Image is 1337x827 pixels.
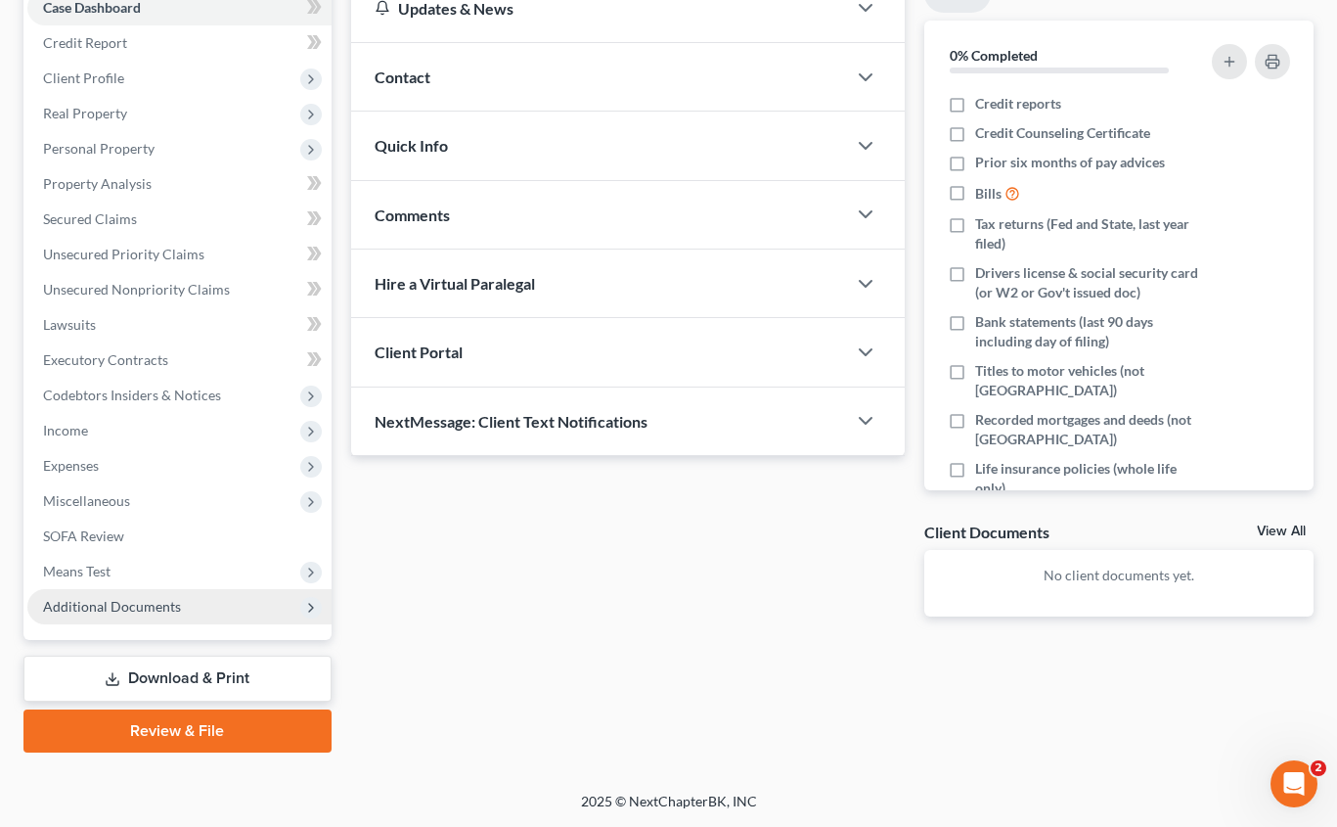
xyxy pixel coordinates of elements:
span: Miscellaneous [43,492,130,509]
span: Additional Documents [43,598,181,615]
div: Client Documents [924,522,1049,542]
span: Expenses [43,457,99,474]
strong: 0% Completed [950,47,1038,64]
span: Personal Property [43,140,155,157]
span: SOFA Review [43,528,124,544]
div: 2025 © NextChapterBK, INC [111,792,1226,827]
span: Life insurance policies (whole life only) [975,459,1200,498]
iframe: Intercom live chat [1270,760,1317,807]
span: Property Analysis [43,175,152,192]
span: Means Test [43,563,111,579]
span: Drivers license & social security card (or W2 or Gov't issued doc) [975,263,1200,302]
span: Credit reports [975,94,1061,114]
span: Lawsuits [43,316,96,333]
span: NextMessage: Client Text Notifications [375,412,647,431]
span: Executory Contracts [43,351,168,368]
a: View All [1257,525,1306,538]
span: Bank statements (last 90 days including day of filing) [975,312,1200,351]
span: Credit Counseling Certificate [975,123,1150,143]
span: Prior six months of pay advices [975,153,1165,172]
a: Unsecured Priority Claims [27,237,332,272]
a: Credit Report [27,25,332,61]
span: Unsecured Priority Claims [43,246,204,262]
span: Quick Info [375,136,448,155]
a: Property Analysis [27,166,332,202]
span: Recorded mortgages and deeds (not [GEOGRAPHIC_DATA]) [975,410,1200,449]
a: SOFA Review [27,519,332,554]
span: Credit Report [43,34,127,51]
p: No client documents yet. [940,566,1298,585]
span: Income [43,422,88,438]
span: Client Portal [375,343,463,361]
a: Unsecured Nonpriority Claims [27,272,332,307]
a: Download & Print [23,656,332,702]
span: Real Property [43,105,127,121]
span: Comments [375,206,450,224]
span: Codebtors Insiders & Notices [43,387,221,403]
span: Bills [975,184,1002,204]
a: Lawsuits [27,307,332,343]
span: Tax returns (Fed and State, last year filed) [975,214,1200,253]
span: Secured Claims [43,210,137,227]
span: Client Profile [43,69,124,86]
span: 2 [1311,760,1326,776]
span: Unsecured Nonpriority Claims [43,281,230,298]
a: Review & File [23,710,332,753]
span: Titles to motor vehicles (not [GEOGRAPHIC_DATA]) [975,361,1200,400]
span: Hire a Virtual Paralegal [375,274,535,293]
a: Executory Contracts [27,343,332,378]
a: Secured Claims [27,202,332,237]
span: Contact [375,68,430,86]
